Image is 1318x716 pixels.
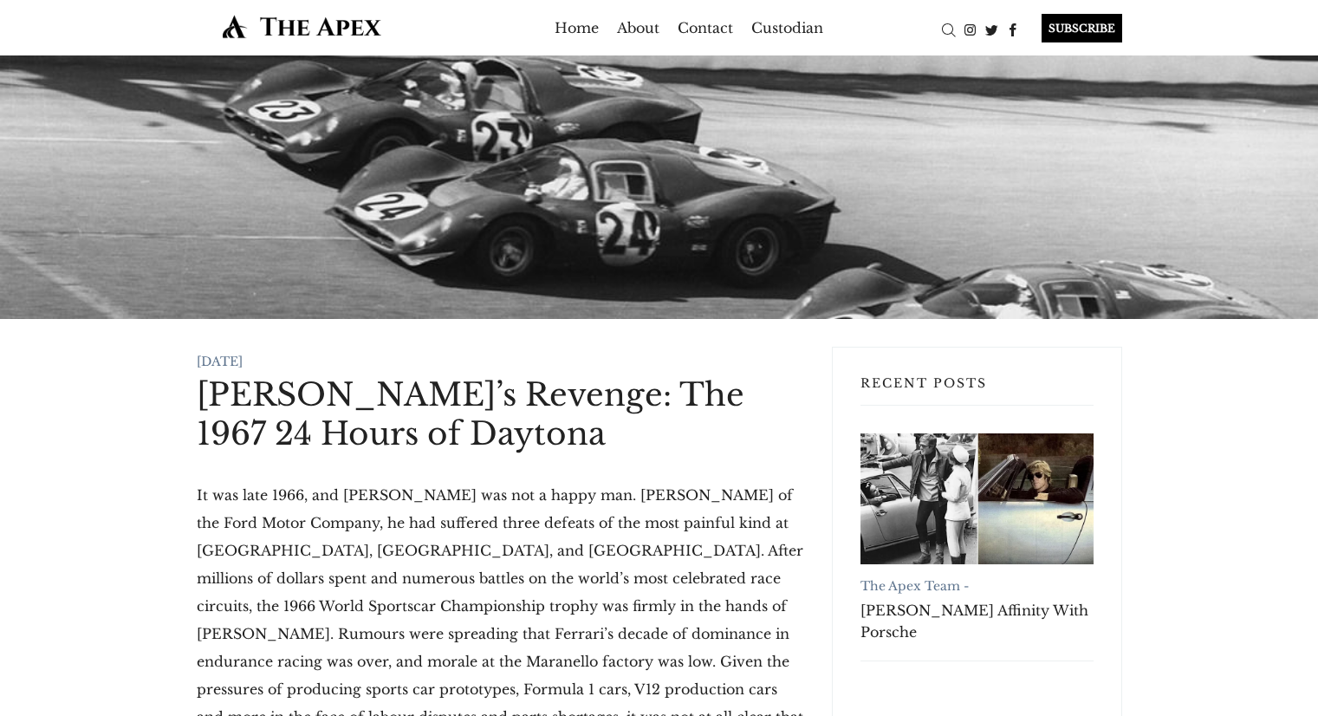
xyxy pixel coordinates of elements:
[1003,20,1024,37] a: Facebook
[555,14,599,42] a: Home
[981,20,1003,37] a: Twitter
[860,375,1094,406] h3: Recent Posts
[197,14,407,39] img: The Apex by Custodian
[678,14,733,42] a: Contact
[938,20,959,37] a: Search
[1042,14,1122,42] div: SUBSCRIBE
[1024,14,1122,42] a: SUBSCRIBE
[860,433,1094,564] a: Robert Redford's Affinity With Porsche
[197,354,243,369] time: [DATE]
[617,14,659,42] a: About
[751,14,823,42] a: Custodian
[197,375,804,453] h1: [PERSON_NAME]’s Revenge: The 1967 24 Hours of Daytona
[860,578,969,594] a: The Apex Team -
[860,600,1094,643] a: [PERSON_NAME] Affinity With Porsche
[959,20,981,37] a: Instagram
